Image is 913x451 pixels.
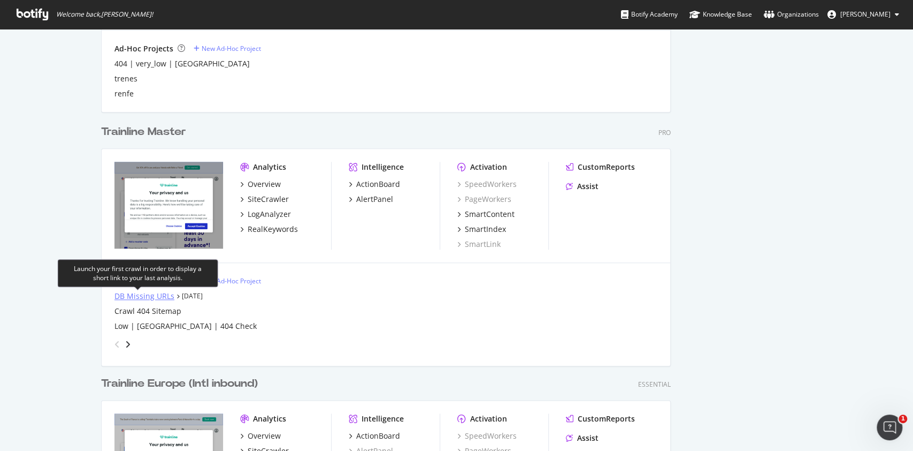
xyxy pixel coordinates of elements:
div: angle-left [110,336,124,353]
div: Knowledge Base [689,9,752,20]
a: SmartLink [457,239,501,250]
a: New Ad-Hoc Project [194,44,261,53]
div: Launch your first crawl in order to display a short link to your last analysis. [67,264,209,282]
div: Activation [470,162,507,172]
div: angle-right [124,339,132,350]
div: Ad-Hoc Projects [114,43,173,54]
div: New Ad-Hoc Project [202,44,261,53]
div: Intelligence [362,162,404,172]
a: Crawl 404 Sitemap [114,306,181,317]
div: Organizations [764,9,819,20]
div: SmartIndex [465,224,506,235]
a: CustomReports [566,162,635,172]
div: ActionBoard [356,431,400,441]
div: Trainline Master [101,124,186,140]
div: CustomReports [578,162,635,172]
div: LogAnalyzer [248,209,291,220]
a: trenes [114,73,137,84]
div: SiteCrawler [248,194,289,205]
div: Assist [577,181,599,192]
a: 404 | very_low | [GEOGRAPHIC_DATA] [114,58,250,69]
a: SiteCrawler [240,194,289,205]
a: PageWorkers [457,194,511,205]
a: RealKeywords [240,224,298,235]
a: CustomReports [566,414,635,424]
iframe: Intercom live chat [877,415,902,440]
div: Overview [248,179,281,190]
div: Activation [470,414,507,424]
div: RealKeywords [248,224,298,235]
a: renfe [114,88,134,99]
a: AlertPanel [349,194,393,205]
a: SmartIndex [457,224,506,235]
span: Welcome back, [PERSON_NAME] ! [56,10,153,19]
span: 1 [899,415,907,423]
div: Overview [248,431,281,441]
div: AlertPanel [356,194,393,205]
a: SpeedWorkers [457,431,517,441]
div: CustomReports [578,414,635,424]
div: Botify Academy [621,9,678,20]
div: ActionBoard [356,179,400,190]
a: Trainline Master [101,124,190,140]
span: Caroline Schor [840,10,891,19]
a: Trainline Europe (Intl inbound) [101,376,262,392]
div: SmartContent [465,209,515,220]
div: New Ad-Hoc Project [202,276,261,285]
div: Intelligence [362,414,404,424]
div: Analytics [253,162,286,172]
a: [DATE] [182,291,203,300]
a: ActionBoard [349,431,400,441]
button: [PERSON_NAME] [819,6,908,23]
div: Analytics [253,414,286,424]
a: New Ad-Hoc Project [194,276,261,285]
a: ActionBoard [349,179,400,190]
a: Overview [240,431,281,441]
a: Assist [566,181,599,192]
a: Low | [GEOGRAPHIC_DATA] | 404 Check [114,321,257,332]
a: SpeedWorkers [457,179,517,190]
div: Essential [638,380,671,389]
img: https://www.thetrainline.com [114,162,223,249]
a: SmartContent [457,209,515,220]
a: DB Missing URLs [114,291,174,302]
a: Overview [240,179,281,190]
a: Assist [566,433,599,444]
div: Assist [577,433,599,444]
a: LogAnalyzer [240,209,291,220]
div: Pro [658,128,671,137]
div: Trainline Europe (Intl inbound) [101,376,258,392]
